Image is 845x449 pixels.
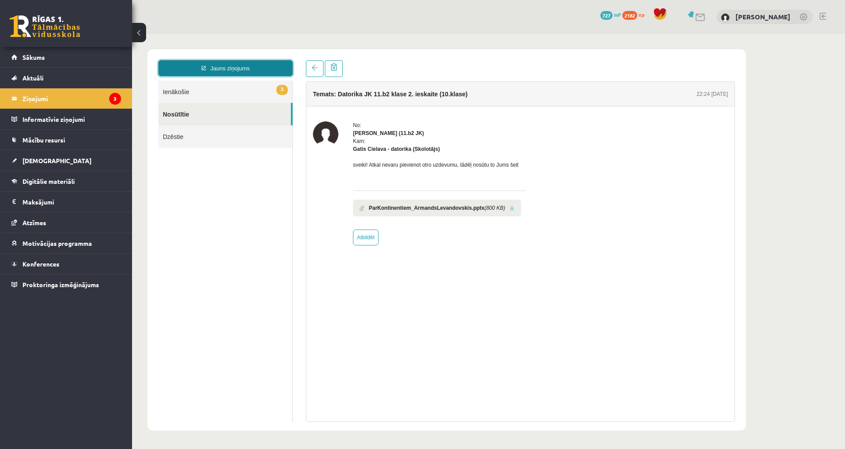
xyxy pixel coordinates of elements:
[22,192,121,212] legend: Maksājumi
[22,281,99,288] span: Proktoringa izmēģinājums
[11,192,121,212] a: Maksājumi
[353,170,373,178] i: (800 KB)
[735,12,790,21] a: [PERSON_NAME]
[22,219,46,226] span: Atzīmes
[22,109,121,129] legend: Informatīvie ziņojumi
[221,127,393,135] p: sveiki! Atkal nevaru pievienot otro uzdevumu, tādēļ nosūtu to Jums šeit
[26,91,160,114] a: Dzēstie
[22,88,121,109] legend: Ziņojumi
[22,157,92,164] span: [DEMOGRAPHIC_DATA]
[26,69,159,91] a: Nosūtītie
[11,88,121,109] a: Ziņojumi3
[11,68,121,88] a: Aktuāli
[221,96,292,102] strong: [PERSON_NAME] (11.b2 JK)
[22,239,92,247] span: Motivācijas programma
[11,150,121,171] a: [DEMOGRAPHIC_DATA]
[221,88,393,95] div: No:
[11,47,121,67] a: Sākums
[144,51,156,61] span: 3
[221,196,246,212] a: Atbildēt
[614,11,621,18] span: mP
[26,47,160,69] a: 3Ienākošie
[639,11,644,18] span: xp
[22,177,75,185] span: Digitālie materiāli
[11,274,121,295] a: Proktoringa izmēģinājums
[600,11,613,20] span: 727
[11,130,121,150] a: Mācību resursi
[11,212,121,233] a: Atzīmes
[622,11,649,18] a: 2182 xp
[11,171,121,191] a: Digitālie materiāli
[181,57,336,64] h4: Temats: Datorika JK 11.b2 klase 2. ieskaite (10.klase)
[26,26,161,42] a: Jauns ziņojums
[109,93,121,105] i: 3
[22,74,44,82] span: Aktuāli
[237,170,353,178] b: ParKontinentiem_ArmandsLevandovskis.pptx
[622,11,637,20] span: 2182
[181,88,206,113] img: Armands Levandovskis
[565,56,596,64] div: 22:24 [DATE]
[221,103,393,119] div: Kam:
[221,112,308,118] strong: Gatis Cielava - datorika (Skolotājs)
[721,13,730,22] img: Armands Levandovskis
[11,254,121,274] a: Konferences
[22,53,45,61] span: Sākums
[11,233,121,253] a: Motivācijas programma
[22,260,59,268] span: Konferences
[22,136,65,144] span: Mācību resursi
[11,109,121,129] a: Informatīvie ziņojumi
[10,15,80,37] a: Rīgas 1. Tālmācības vidusskola
[600,11,621,18] a: 727 mP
